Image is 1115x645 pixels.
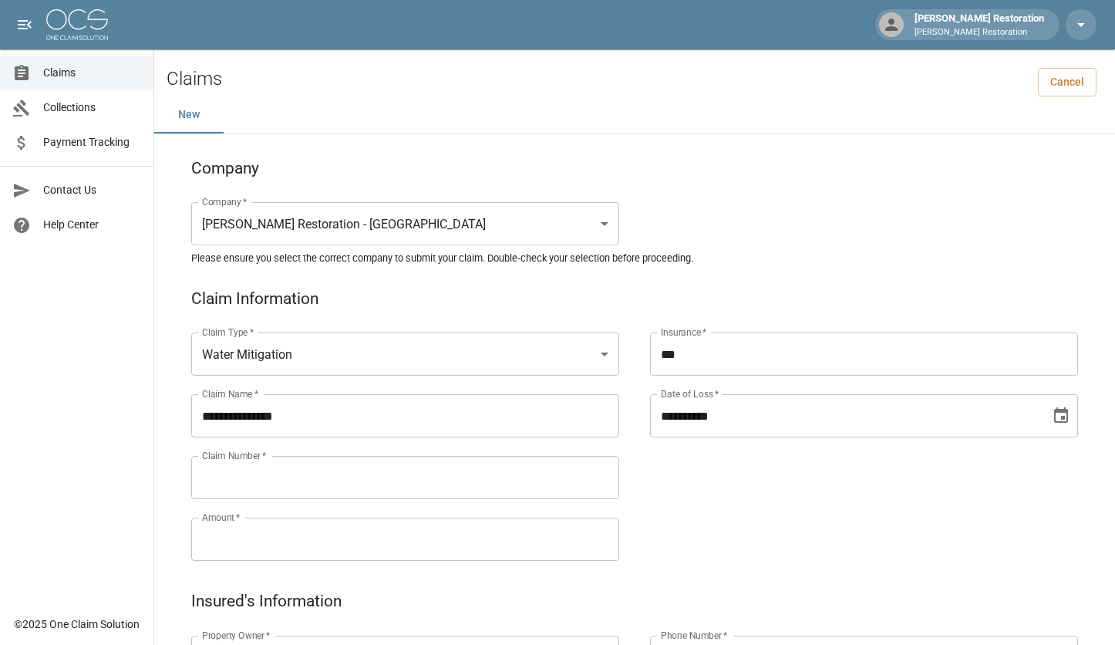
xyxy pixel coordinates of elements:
[43,217,141,233] span: Help Center
[9,9,40,40] button: open drawer
[154,96,224,133] button: New
[202,511,241,524] label: Amount
[1038,68,1096,96] a: Cancel
[167,68,222,90] h2: Claims
[661,387,719,400] label: Date of Loss
[43,182,141,198] span: Contact Us
[43,100,141,116] span: Collections
[908,11,1050,39] div: [PERSON_NAME] Restoration
[661,326,706,339] label: Insurance
[43,134,141,150] span: Payment Tracking
[43,65,141,81] span: Claims
[154,96,1115,133] div: dynamic tabs
[191,333,619,376] div: Water Mitigation
[202,449,266,462] label: Claim Number
[14,616,140,632] div: © 2025 One Claim Solution
[191,252,1078,265] h5: Please ensure you select the correct company to submit your claim. Double-check your selection be...
[191,202,619,245] div: [PERSON_NAME] Restoration - [GEOGRAPHIC_DATA]
[202,195,248,208] label: Company
[202,387,258,400] label: Claim Name
[202,326,254,339] label: Claim Type
[915,26,1044,39] p: [PERSON_NAME] Restoration
[661,629,727,642] label: Phone Number
[202,629,271,642] label: Property Owner
[1046,400,1076,431] button: Choose date, selected date is Sep 24, 2025
[46,9,108,40] img: ocs-logo-white-transparent.png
